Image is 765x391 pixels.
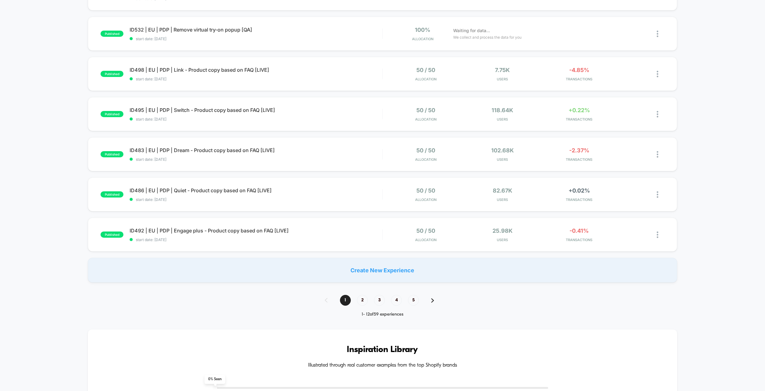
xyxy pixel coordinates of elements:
div: Create New Experience [88,258,677,283]
span: published [101,31,123,37]
span: ID486 | EU | PDP | Quiet - Product copy based on FAQ [LIVE] [130,187,382,193]
span: TRANSACTIONS [542,117,616,121]
span: Users [466,117,539,121]
span: 82.67k [493,187,512,194]
span: start date: [DATE] [130,77,382,81]
span: -4.85% [569,67,589,73]
img: close [657,191,658,198]
span: 25.98k [492,227,513,234]
span: 2 [357,295,368,306]
span: start date: [DATE] [130,36,382,41]
span: TRANSACTIONS [542,238,616,242]
span: ID498 | EU | PDP | Link - Product copy based on FAQ [LIVE] [130,67,382,73]
span: start date: [DATE] [130,237,382,242]
span: ID483 | EU | PDP | Dream - Product copy based on FAQ [LIVE] [130,147,382,153]
img: close [657,31,658,37]
span: 7.75k [495,67,510,73]
span: published [101,232,123,238]
span: TRANSACTIONS [542,198,616,202]
span: ID495 | EU | PDP | Switch - Product copy based on FAQ [LIVE] [130,107,382,113]
span: 118.64k [492,107,513,113]
span: 50 / 50 [416,227,435,234]
img: close [657,232,658,238]
span: published [101,71,123,77]
span: ID492 | EU | PDP | Engage plus - Product copy based on FAQ [LIVE] [130,227,382,234]
span: Users [466,238,539,242]
span: Allocation [415,198,436,202]
span: +0.22% [569,107,590,113]
span: We collect and process the data for you [453,34,522,40]
span: 3 [374,295,385,306]
span: 1 [340,295,351,306]
span: published [101,151,123,157]
span: 0 % Seen [204,375,225,384]
span: published [101,111,123,117]
span: 102.68k [491,147,514,154]
span: 50 / 50 [416,67,435,73]
span: 50 / 50 [416,147,435,154]
span: TRANSACTIONS [542,77,616,81]
span: Allocation [415,157,436,162]
span: Waiting for data... [453,27,490,34]
span: Users [466,77,539,81]
span: start date: [DATE] [130,157,382,162]
img: close [657,151,658,158]
span: Allocation [415,238,436,242]
span: Users [466,157,539,162]
span: Users [466,198,539,202]
span: -0.41% [569,227,589,234]
span: published [101,191,123,198]
span: 50 / 50 [416,187,435,194]
span: 5 [408,295,419,306]
span: ID532 | EU | PDP | Remove virtual try-on popup [QA] [130,27,382,33]
h4: Illustrated through real customer examples from the top Shopify brands [106,363,658,368]
img: close [657,111,658,117]
span: 4 [391,295,402,306]
img: pagination forward [431,298,434,303]
span: Allocation [415,77,436,81]
span: TRANSACTIONS [542,157,616,162]
h3: Inspiration Library [106,345,658,355]
span: start date: [DATE] [130,197,382,202]
span: 100% [415,27,430,33]
div: 1 - 12 of 59 experiences [319,312,446,317]
span: Allocation [412,37,433,41]
span: start date: [DATE] [130,117,382,121]
img: close [657,71,658,77]
span: 50 / 50 [416,107,435,113]
span: Allocation [415,117,436,121]
span: +0.02% [569,187,590,194]
span: -2.37% [569,147,589,154]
